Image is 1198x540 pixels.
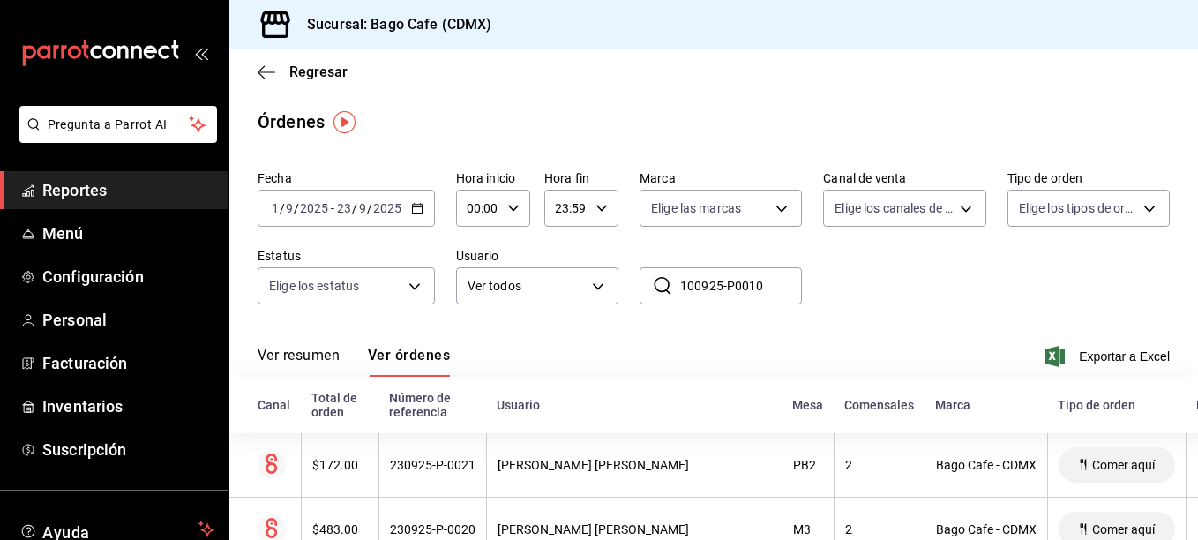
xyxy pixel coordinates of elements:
div: navigation tabs [258,347,450,377]
span: / [294,201,299,215]
input: ---- [299,201,329,215]
div: 230925-P-0020 [390,522,475,536]
label: Marca [640,172,802,184]
span: Regresar [289,64,348,80]
span: Pregunta a Parrot AI [48,116,190,134]
div: 2 [845,522,914,536]
span: / [367,201,372,215]
input: Buscar no. de referencia [680,268,802,304]
label: Usuario [456,250,618,262]
img: Tooltip marker [333,111,356,133]
div: Número de referencia [389,391,475,419]
span: Ver todos [468,277,586,296]
span: Elige los estatus [269,277,359,295]
div: Total de orden [311,391,368,419]
div: M3 [793,522,823,536]
div: Comensales [844,398,914,412]
span: Personal [42,308,214,332]
div: Marca [935,398,1037,412]
div: Bago Cafe - CDMX [936,458,1037,472]
span: Ayuda [42,519,191,540]
div: [PERSON_NAME] [PERSON_NAME] [498,522,771,536]
div: Tipo de orden [1058,398,1175,412]
span: / [352,201,357,215]
div: $172.00 [312,458,368,472]
button: Ver órdenes [368,347,450,377]
h3: Sucursal: Bago Cafe (CDMX) [293,14,491,35]
button: Ver resumen [258,347,340,377]
button: Regresar [258,64,348,80]
div: Bago Cafe - CDMX [936,522,1037,536]
div: 2 [845,458,914,472]
span: Menú [42,221,214,245]
span: - [331,201,334,215]
label: Estatus [258,250,435,262]
span: / [280,201,285,215]
button: Pregunta a Parrot AI [19,106,217,143]
label: Tipo de orden [1007,172,1170,184]
input: ---- [372,201,402,215]
div: Mesa [792,398,823,412]
span: Reportes [42,178,214,202]
button: open_drawer_menu [194,46,208,60]
input: -- [358,201,367,215]
div: [PERSON_NAME] [PERSON_NAME] [498,458,771,472]
div: PB2 [793,458,823,472]
button: Exportar a Excel [1049,346,1170,367]
label: Canal de venta [823,172,985,184]
div: 230925-P-0021 [390,458,475,472]
div: Canal [258,398,290,412]
input: -- [336,201,352,215]
input: -- [285,201,294,215]
span: Elige los canales de venta [835,199,953,217]
span: Facturación [42,351,214,375]
span: Elige los tipos de orden [1019,199,1137,217]
label: Hora fin [544,172,618,184]
span: Suscripción [42,438,214,461]
input: -- [271,201,280,215]
label: Hora inicio [456,172,530,184]
span: Comer aquí [1085,522,1162,536]
div: Usuario [497,398,771,412]
span: Inventarios [42,394,214,418]
div: $483.00 [312,522,368,536]
label: Fecha [258,172,435,184]
span: Elige las marcas [651,199,741,217]
span: Comer aquí [1085,458,1162,472]
span: Configuración [42,265,214,289]
div: Órdenes [258,109,325,135]
a: Pregunta a Parrot AI [12,128,217,146]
